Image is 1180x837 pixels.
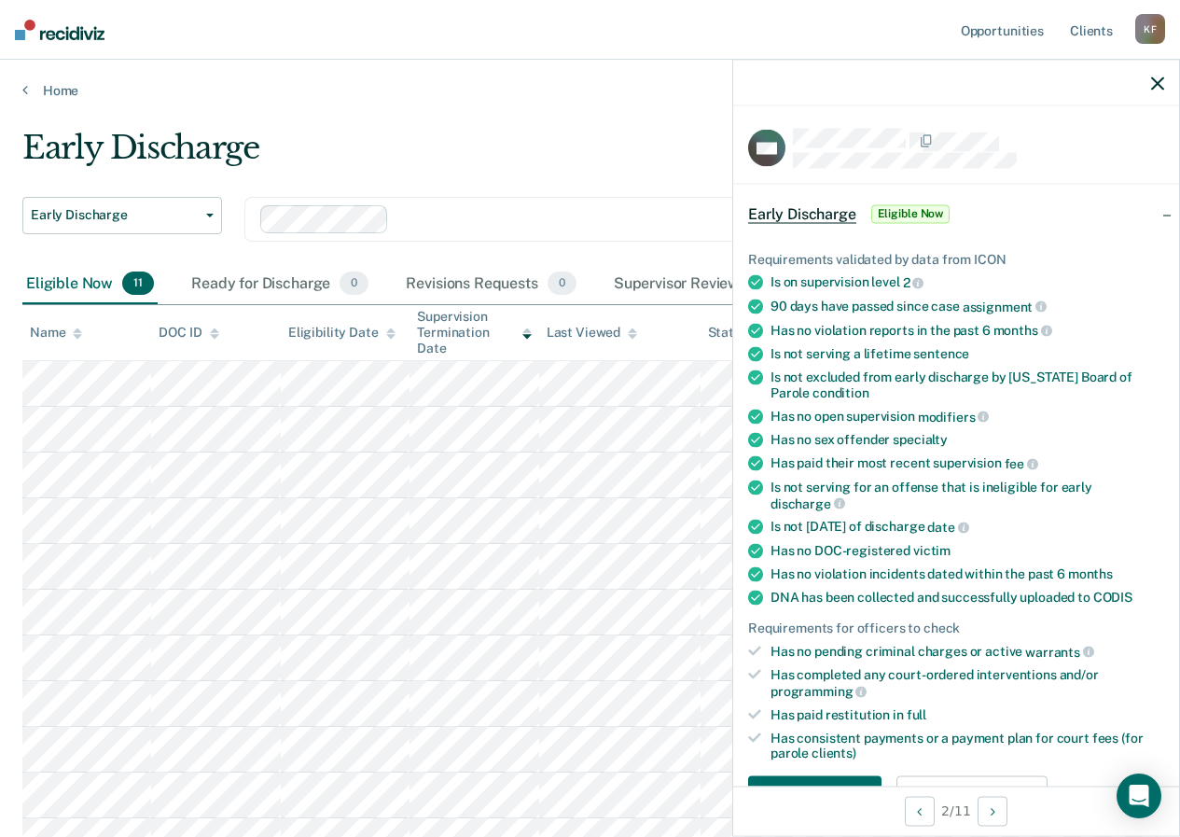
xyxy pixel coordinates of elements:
div: 90 days have passed since case [770,299,1164,315]
span: 0 [548,272,576,296]
div: DNA has been collected and successfully uploaded to [770,590,1164,606]
div: Has no DOC-registered [770,543,1164,559]
span: victim [913,543,951,558]
span: 11 [122,272,154,296]
span: programming [770,684,867,699]
div: Has paid their most recent supervision [770,455,1164,472]
span: months [993,323,1052,338]
div: K F [1135,14,1165,44]
div: Eligibility Date [288,325,396,341]
button: Previous Opportunity [905,796,935,826]
div: Early DischargeEligible Now [733,184,1179,244]
div: Has no violation reports in the past 6 [770,322,1164,339]
span: months [1068,566,1113,581]
a: Navigate to form [748,776,889,814]
div: Name [30,325,82,341]
img: Recidiviz [15,20,104,40]
span: full [907,706,926,721]
div: DOC ID [159,325,218,341]
button: Next Opportunity [978,796,1007,826]
div: Is not [DATE] of discharge [770,519,1164,536]
span: 2 [903,275,924,290]
span: Early Discharge [31,207,199,223]
div: Has consistent payments or a payment plan for court fees (for parole [770,730,1164,761]
div: Has completed any court-ordered interventions and/or [770,667,1164,699]
div: Open Intercom Messenger [1117,774,1161,818]
div: Has paid restitution in [770,706,1164,722]
span: Early Discharge [748,204,856,223]
span: date [927,520,968,535]
div: Eligible Now [22,264,158,305]
span: sentence [913,346,969,361]
span: Eligible Now [871,204,951,223]
div: Ready for Discharge [187,264,372,305]
span: discharge [770,495,845,510]
button: Navigate to form [748,776,882,814]
div: Is on supervision level [770,274,1164,291]
button: Update Eligibility [896,776,1048,814]
span: 0 [340,272,368,296]
span: specialty [893,432,948,447]
span: warrants [1025,644,1094,659]
div: Has no pending criminal charges or active [770,643,1164,660]
div: Is not serving for an offense that is ineligible for early [770,480,1164,511]
div: Requirements for officers to check [748,621,1164,636]
span: modifiers [918,409,990,424]
div: Requirements validated by data from ICON [748,251,1164,267]
div: Supervisor Review [610,264,783,305]
span: assignment [963,299,1047,314]
div: Is not serving a lifetime [770,346,1164,362]
span: clients) [812,746,856,760]
div: Has no violation incidents dated within the past 6 [770,566,1164,582]
div: Status [708,325,748,341]
div: Revisions Requests [402,264,579,305]
div: Is not excluded from early discharge by [US_STATE] Board of Parole [770,370,1164,401]
div: Has no open supervision [770,408,1164,425]
a: Home [22,82,1158,99]
div: 2 / 11 [733,786,1179,835]
div: Supervision Termination Date [417,309,531,356]
span: CODIS [1093,590,1132,605]
span: condition [812,385,869,400]
div: Early Discharge [22,129,1085,182]
span: fee [1005,456,1038,471]
div: Last Viewed [547,325,637,341]
div: Has no sex offender [770,432,1164,448]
